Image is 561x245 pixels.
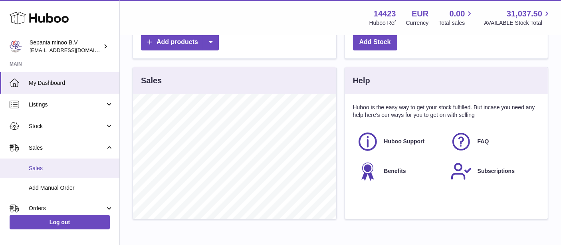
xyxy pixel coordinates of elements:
strong: EUR [412,8,428,19]
span: Benefits [384,167,406,175]
div: Huboo Ref [369,19,396,27]
span: My Dashboard [29,79,113,87]
h3: Sales [141,75,162,86]
strong: 14423 [374,8,396,19]
div: Sepanta minoo B.V [30,39,101,54]
span: [EMAIL_ADDRESS][DOMAIN_NAME] [30,47,117,53]
a: Add products [141,34,219,50]
span: AVAILABLE Stock Total [484,19,551,27]
span: Total sales [438,19,474,27]
span: Stock [29,122,105,130]
a: 0.00 Total sales [438,8,474,27]
span: FAQ [478,138,489,145]
span: 31,037.50 [507,8,542,19]
a: 31,037.50 AVAILABLE Stock Total [484,8,551,27]
a: Benefits [357,161,442,182]
span: Listings [29,101,105,108]
span: Orders [29,205,105,212]
h3: Help [353,75,370,86]
a: Huboo Support [357,131,442,153]
span: 0.00 [450,8,465,19]
span: Subscriptions [478,167,515,175]
span: Add Manual Order [29,184,113,192]
a: Subscriptions [450,161,536,182]
span: Sales [29,144,105,152]
div: Currency [406,19,429,27]
span: Huboo Support [384,138,425,145]
a: Log out [10,215,110,229]
a: FAQ [450,131,536,153]
img: internalAdmin-14423@internal.huboo.com [10,40,22,52]
p: Huboo is the easy way to get your stock fulfilled. But incase you need any help here's our ways f... [353,104,540,119]
a: Add Stock [353,34,397,50]
span: Sales [29,165,113,172]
